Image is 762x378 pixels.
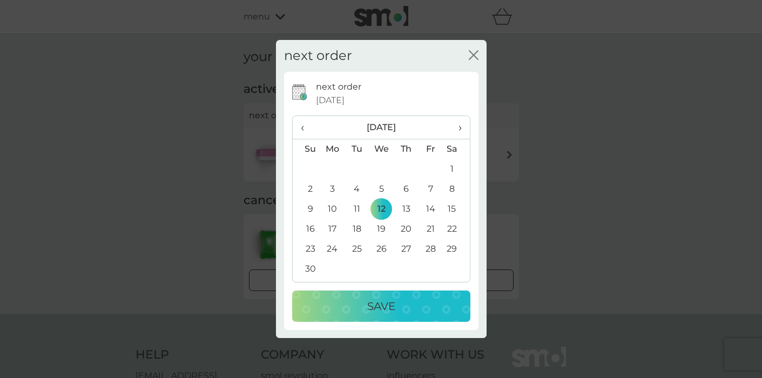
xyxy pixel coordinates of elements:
h2: next order [284,48,352,64]
td: 21 [419,219,443,239]
td: 4 [345,179,369,199]
td: 10 [320,199,345,219]
td: 17 [320,219,345,239]
td: 11 [345,199,369,219]
td: 9 [293,199,320,219]
th: Su [293,139,320,159]
td: 18 [345,219,369,239]
td: 3 [320,179,345,199]
th: We [369,139,394,159]
td: 28 [419,239,443,259]
td: 6 [394,179,418,199]
button: close [469,50,478,62]
button: Save [292,291,470,322]
td: 20 [394,219,418,239]
td: 26 [369,239,394,259]
span: › [450,116,461,139]
td: 7 [419,179,443,199]
td: 30 [293,259,320,279]
td: 24 [320,239,345,259]
td: 16 [293,219,320,239]
td: 12 [369,199,394,219]
th: Tu [345,139,369,159]
th: Th [394,139,418,159]
span: ‹ [301,116,312,139]
th: Fr [419,139,443,159]
td: 14 [419,199,443,219]
td: 23 [293,239,320,259]
td: 8 [442,179,469,199]
th: Mo [320,139,345,159]
span: [DATE] [316,93,345,107]
p: next order [316,80,361,94]
td: 25 [345,239,369,259]
th: Sa [442,139,469,159]
td: 5 [369,179,394,199]
p: Save [367,298,395,315]
th: [DATE] [320,116,443,139]
td: 13 [394,199,418,219]
td: 22 [442,219,469,239]
td: 15 [442,199,469,219]
td: 2 [293,179,320,199]
td: 19 [369,219,394,239]
td: 27 [394,239,418,259]
td: 29 [442,239,469,259]
td: 1 [442,159,469,179]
